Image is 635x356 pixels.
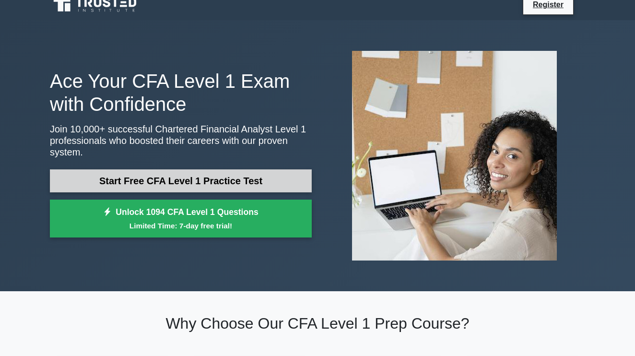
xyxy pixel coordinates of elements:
[50,200,312,238] a: Unlock 1094 CFA Level 1 QuestionsLimited Time: 7-day free trial!
[62,220,300,231] small: Limited Time: 7-day free trial!
[50,70,312,116] h1: Ace Your CFA Level 1 Exam with Confidence
[50,123,312,158] p: Join 10,000+ successful Chartered Financial Analyst Level 1 professionals who boosted their caree...
[50,169,312,192] a: Start Free CFA Level 1 Practice Test
[50,314,585,332] h2: Why Choose Our CFA Level 1 Prep Course?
